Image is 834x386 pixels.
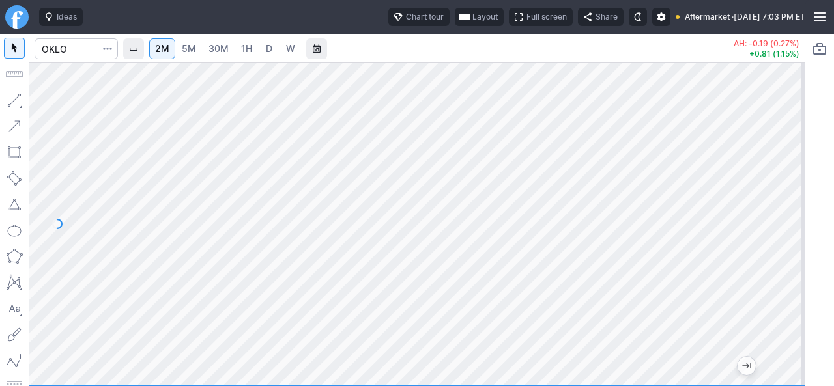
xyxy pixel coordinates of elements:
[35,38,118,59] input: Search
[4,246,25,267] button: Polygon
[4,64,25,85] button: Measure
[176,38,202,59] a: 5M
[241,43,252,54] span: 1H
[596,10,618,23] span: Share
[123,38,144,59] button: Interval
[509,8,573,26] button: Full screen
[235,38,258,59] a: 1H
[286,43,295,54] span: W
[4,116,25,137] button: Arrow
[259,38,280,59] a: D
[280,38,301,59] a: W
[4,272,25,293] button: XABCD
[266,43,272,54] span: D
[652,8,670,26] button: Settings
[455,8,504,26] button: Layout
[472,10,498,23] span: Layout
[155,43,169,54] span: 2M
[182,43,196,54] span: 5M
[4,298,25,319] button: Text
[57,10,77,23] span: Ideas
[4,220,25,241] button: Ellipse
[39,8,83,26] button: Ideas
[734,40,799,48] p: AH: -0.19 (0.27%)
[734,10,805,23] span: [DATE] 7:03 PM ET
[4,324,25,345] button: Brush
[406,10,444,23] span: Chart tour
[4,350,25,371] button: Elliott waves
[388,8,450,26] button: Chart tour
[5,5,29,29] a: Finviz.com
[629,8,647,26] button: Toggle dark mode
[208,43,229,54] span: 30M
[4,194,25,215] button: Triangle
[4,90,25,111] button: Line
[306,38,327,59] button: Range
[685,10,734,23] span: Aftermarket ·
[738,357,756,375] button: Jump to the most recent bar
[4,168,25,189] button: Rotated rectangle
[203,38,235,59] a: 30M
[734,50,799,58] p: +0.81 (1.15%)
[98,38,117,59] button: Search
[4,38,25,59] button: Mouse
[578,8,624,26] button: Share
[149,38,175,59] a: 2M
[4,142,25,163] button: Rectangle
[809,38,830,59] button: Portfolio watchlist
[526,10,567,23] span: Full screen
